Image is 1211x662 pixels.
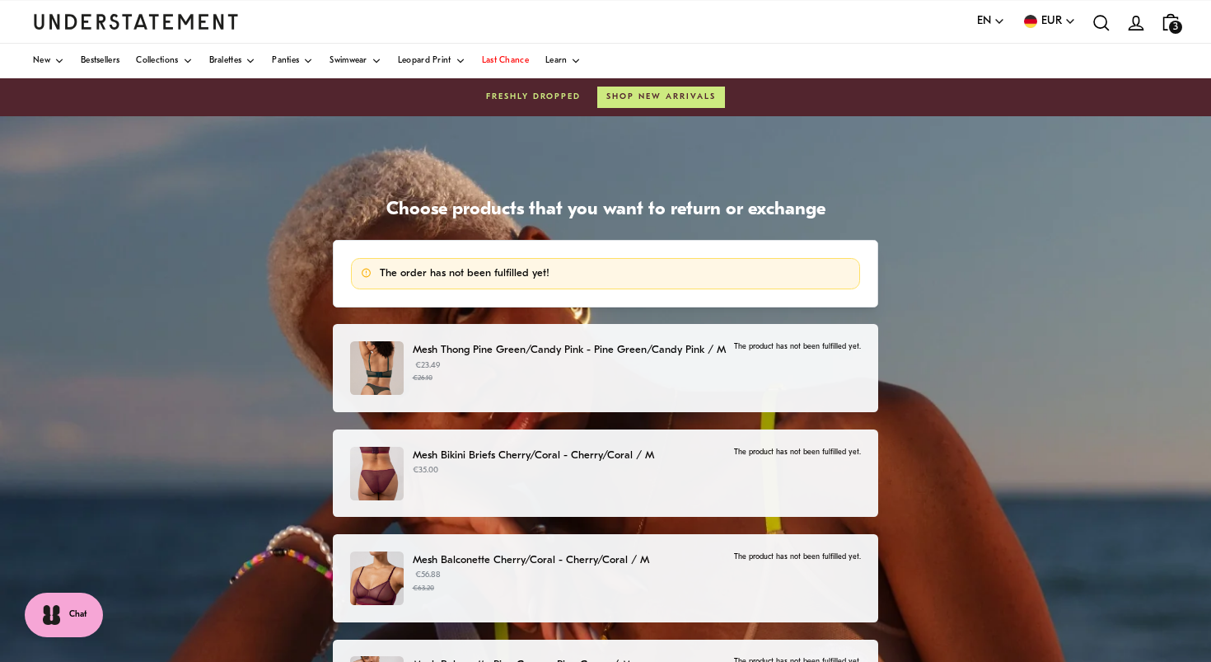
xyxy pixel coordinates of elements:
[413,552,726,569] p: Mesh Balconette Cherry/Coral - Cherry/Coral / M
[734,447,861,458] p: The product has not been fulfilled yet.
[350,447,404,500] img: CHME-BRF-002-1.jpg
[413,569,726,594] p: €56.88
[330,57,367,65] span: Swimwear
[33,14,239,29] a: Understatement Homepage
[33,87,1178,108] a: Freshly droppedShop new arrivals
[272,57,299,65] span: Panties
[734,552,861,562] p: The product has not been fulfilled yet.
[734,341,861,352] p: The product has not been fulfilled yet.
[25,593,103,637] button: Chat
[977,12,991,31] span: EN
[209,57,242,65] span: Bralettes
[69,608,86,622] span: Chat
[486,91,581,104] span: Freshly dropped
[977,12,1005,31] button: EN
[350,341,404,395] img: PIMH-STR-004-133.jpg
[413,341,726,359] p: Mesh Thong Pine Green/Candy Pink - Pine Green/Candy Pink / M
[350,552,404,605] img: CHME-BRA-017_b3c22072-9aca-4fbb-a9fd-8f560ab95526.jpg
[398,57,451,65] span: Leopard Print
[413,374,432,382] strike: €26.10
[1022,12,1076,31] button: EUR
[1153,5,1188,39] a: 3
[333,199,877,223] h1: Choose products that you want to return or exchange
[597,87,725,108] button: Shop new arrivals
[209,44,256,78] a: Bralettes
[545,57,568,65] span: Learn
[330,44,381,78] a: Swimwear
[81,44,119,78] a: Bestsellers
[413,464,726,477] p: €35.00
[33,44,64,78] a: New
[482,57,529,65] span: Last Chance
[1041,12,1062,31] span: EUR
[81,57,119,65] span: Bestsellers
[413,447,726,464] p: Mesh Bikini Briefs Cherry/Coral - Cherry/Coral / M
[413,359,726,384] p: €23.49
[1169,21,1182,34] span: 3
[482,44,529,78] a: Last Chance
[136,44,192,78] a: Collections
[398,44,465,78] a: Leopard Print
[33,57,50,65] span: New
[272,44,313,78] a: Panties
[380,267,851,280] p: The order has not been fulfilled yet!
[136,57,178,65] span: Collections
[545,44,582,78] a: Learn
[413,585,434,592] strike: €63.20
